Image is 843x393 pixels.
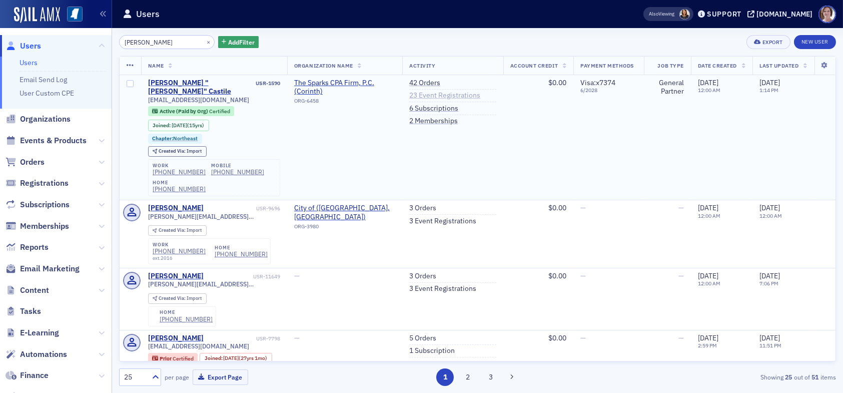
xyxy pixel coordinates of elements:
[20,349,67,360] span: Automations
[510,62,558,69] span: Account Credit
[409,62,435,69] span: Activity
[6,157,45,168] a: Orders
[20,157,45,168] span: Orders
[211,168,264,176] a: [PHONE_NUMBER]
[159,148,187,154] span: Created Via :
[580,203,586,212] span: —
[759,87,778,94] time: 1:14 PM
[20,135,87,146] span: Events & Products
[698,280,720,287] time: 12:00 AM
[6,221,69,232] a: Memberships
[228,38,255,47] span: Add Filter
[747,11,816,18] button: [DOMAIN_NAME]
[159,295,187,301] span: Created Via :
[148,96,249,104] span: [EMAIL_ADDRESS][DOMAIN_NAME]
[20,178,69,189] span: Registrations
[698,78,718,87] span: [DATE]
[436,368,454,386] button: 1
[409,204,436,213] a: 3 Orders
[148,225,207,236] div: Created Via: Import
[294,223,395,233] div: ORG-3980
[6,263,80,274] a: Email Marketing
[678,203,684,212] span: —
[67,7,83,22] img: SailAMX
[698,87,720,94] time: 12:00 AM
[119,35,215,49] input: Search…
[20,306,41,317] span: Tasks
[148,62,164,69] span: Name
[409,284,476,293] a: 3 Event Registrations
[211,163,264,169] div: mobile
[759,342,781,349] time: 11:51 PM
[459,368,477,386] button: 2
[160,309,213,315] div: home
[209,108,230,115] span: Certified
[20,242,49,253] span: Reports
[20,263,80,274] span: Email Marketing
[6,306,41,317] a: Tasks
[698,203,718,212] span: [DATE]
[482,368,499,386] button: 3
[153,185,206,193] div: [PHONE_NUMBER]
[153,168,206,176] a: [PHONE_NUMBER]
[6,41,41,52] a: Users
[148,342,249,350] span: [EMAIL_ADDRESS][DOMAIN_NAME]
[783,372,794,381] strong: 25
[548,203,566,212] span: $0.00
[678,333,684,342] span: —
[294,79,395,96] span: The Sparks CPA Firm, P.C. (Corinth)
[409,359,458,368] a: 2 Memberships
[409,334,436,343] a: 5 Orders
[294,62,353,69] span: Organization Name
[148,204,204,213] a: [PERSON_NAME]
[20,114,71,125] span: Organizations
[759,280,778,287] time: 7:06 PM
[223,355,267,361] div: (27yrs 1mo)
[580,271,586,280] span: —
[218,36,259,49] button: AddFilter
[698,212,720,219] time: 12:00 AM
[148,120,209,131] div: Joined: 2010-08-01 00:00:00
[580,78,615,87] span: Visa : x7374
[160,315,213,323] a: [PHONE_NUMBER]
[698,271,718,280] span: [DATE]
[409,117,458,126] a: 2 Memberships
[159,149,202,154] div: Import
[759,62,798,69] span: Last Updated
[152,108,230,115] a: Active (Paid by Org) Certified
[205,205,280,212] div: USR-9696
[20,89,74,98] a: User Custom CPE
[580,62,634,69] span: Payment Methods
[159,227,187,233] span: Created Via :
[153,247,206,255] div: [PHONE_NUMBER]
[651,79,684,96] div: General Partner
[204,37,213,46] button: ×
[294,204,395,221] span: City of (Ridgeland, MS)
[148,280,280,288] span: [PERSON_NAME][EMAIL_ADDRESS][PERSON_NAME][DOMAIN_NAME]
[223,354,239,361] span: [DATE]
[20,370,49,381] span: Finance
[294,98,395,108] div: ORG-6458
[148,272,204,281] a: [PERSON_NAME]
[294,333,300,342] span: —
[20,221,69,232] span: Memberships
[409,346,455,355] a: 1 Subscription
[215,250,268,258] div: [PHONE_NUMBER]
[160,108,209,115] span: Active (Paid by Org)
[152,355,193,361] a: Prior Certified
[698,333,718,342] span: [DATE]
[707,10,741,19] div: Support
[160,355,173,362] span: Prior
[658,62,684,69] span: Job Type
[148,334,204,343] div: [PERSON_NAME]
[20,58,38,67] a: Users
[762,40,783,45] div: Export
[580,87,637,94] span: 6 / 2028
[148,213,280,220] span: [PERSON_NAME][EMAIL_ADDRESS][PERSON_NAME][DOMAIN_NAME]
[148,353,198,364] div: Prior: Prior: Certified
[604,372,836,381] div: Showing out of items
[193,369,248,385] button: Export Page
[759,333,780,342] span: [DATE]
